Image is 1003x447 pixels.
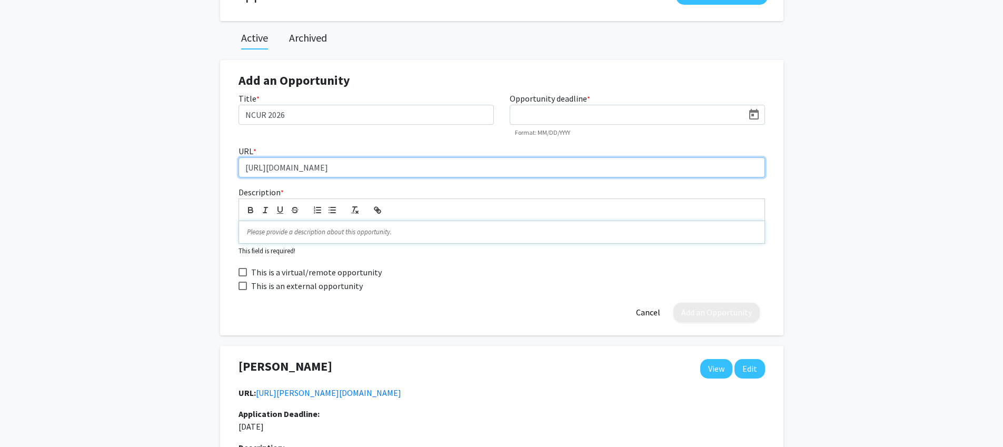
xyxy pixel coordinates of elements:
[251,266,382,279] span: This is a virtual/remote opportunity
[8,400,45,439] iframe: Chat
[239,408,449,433] p: [DATE]
[700,359,732,379] a: View
[673,303,760,322] button: Add an Opportunity
[239,409,320,419] b: Application Deadline:
[256,388,401,398] a: Opens in a new tab
[251,280,363,292] span: This is an external opportunity
[239,246,295,255] small: This field is required!
[239,388,256,398] b: URL:
[515,129,570,136] mat-hint: Format: MM/DD/YYYY
[289,32,327,44] h2: Archived
[239,92,260,105] label: Title
[241,32,268,44] h2: Active
[239,186,284,198] label: Description
[239,72,350,88] strong: Add an Opportunity
[239,145,256,157] label: URL
[628,303,668,322] button: Cancel
[734,359,765,379] button: Edit
[743,105,764,124] button: Open calendar
[239,359,332,374] h4: [PERSON_NAME]
[510,92,590,105] label: Opportunity deadline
